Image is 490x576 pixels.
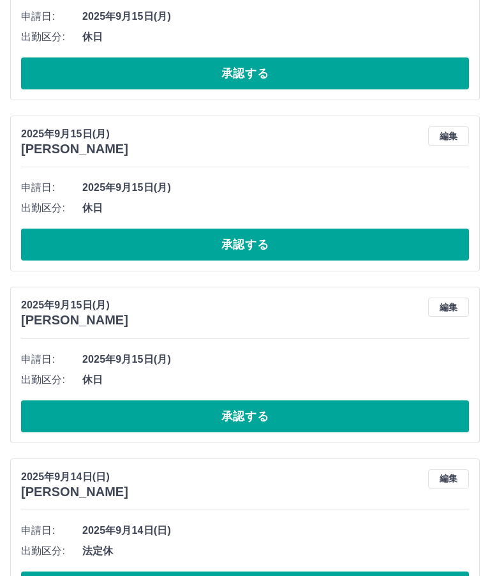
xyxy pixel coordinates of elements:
[82,10,469,25] span: 2025年9月15日(月)
[21,352,82,368] span: 申請日:
[21,373,82,388] span: 出勤区分:
[82,30,469,45] span: 休日
[82,524,469,539] span: 2025年9月14日(日)
[82,352,469,368] span: 2025年9月15日(月)
[428,127,469,146] button: 編集
[428,298,469,317] button: 編集
[21,401,469,433] button: 承認する
[21,30,82,45] span: 出勤区分:
[21,181,82,196] span: 申請日:
[21,229,469,261] button: 承認する
[21,298,128,314] p: 2025年9月15日(月)
[428,470,469,489] button: 編集
[82,373,469,388] span: 休日
[21,58,469,90] button: 承認する
[21,142,128,157] h3: [PERSON_NAME]
[21,485,128,500] h3: [PERSON_NAME]
[21,10,82,25] span: 申請日:
[21,470,128,485] p: 2025年9月14日(日)
[21,127,128,142] p: 2025年9月15日(月)
[21,314,128,328] h3: [PERSON_NAME]
[21,201,82,216] span: 出勤区分:
[21,544,82,559] span: 出勤区分:
[82,544,469,559] span: 法定休
[82,181,469,196] span: 2025年9月15日(月)
[21,524,82,539] span: 申請日:
[82,201,469,216] span: 休日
